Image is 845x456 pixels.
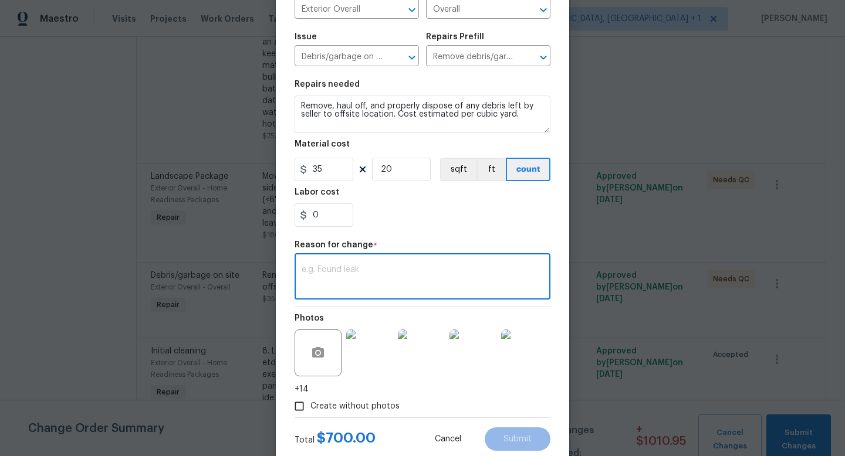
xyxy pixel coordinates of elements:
[485,427,550,451] button: Submit
[295,188,339,196] h5: Labor cost
[317,431,376,445] span: $ 700.00
[295,432,376,446] div: Total
[435,435,461,444] span: Cancel
[535,2,552,18] button: Open
[404,49,420,66] button: Open
[295,33,317,41] h5: Issue
[295,140,350,148] h5: Material cost
[295,314,324,322] h5: Photos
[506,158,550,181] button: count
[295,383,309,395] span: +14
[426,33,484,41] h5: Repairs Prefill
[310,400,400,413] span: Create without photos
[404,2,420,18] button: Open
[295,80,360,89] h5: Repairs needed
[295,96,550,133] textarea: Remove, haul off, and properly dispose of any debris left by seller to offsite location. Cost est...
[295,241,373,249] h5: Reason for change
[476,158,506,181] button: ft
[535,49,552,66] button: Open
[503,435,532,444] span: Submit
[416,427,480,451] button: Cancel
[440,158,476,181] button: sqft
